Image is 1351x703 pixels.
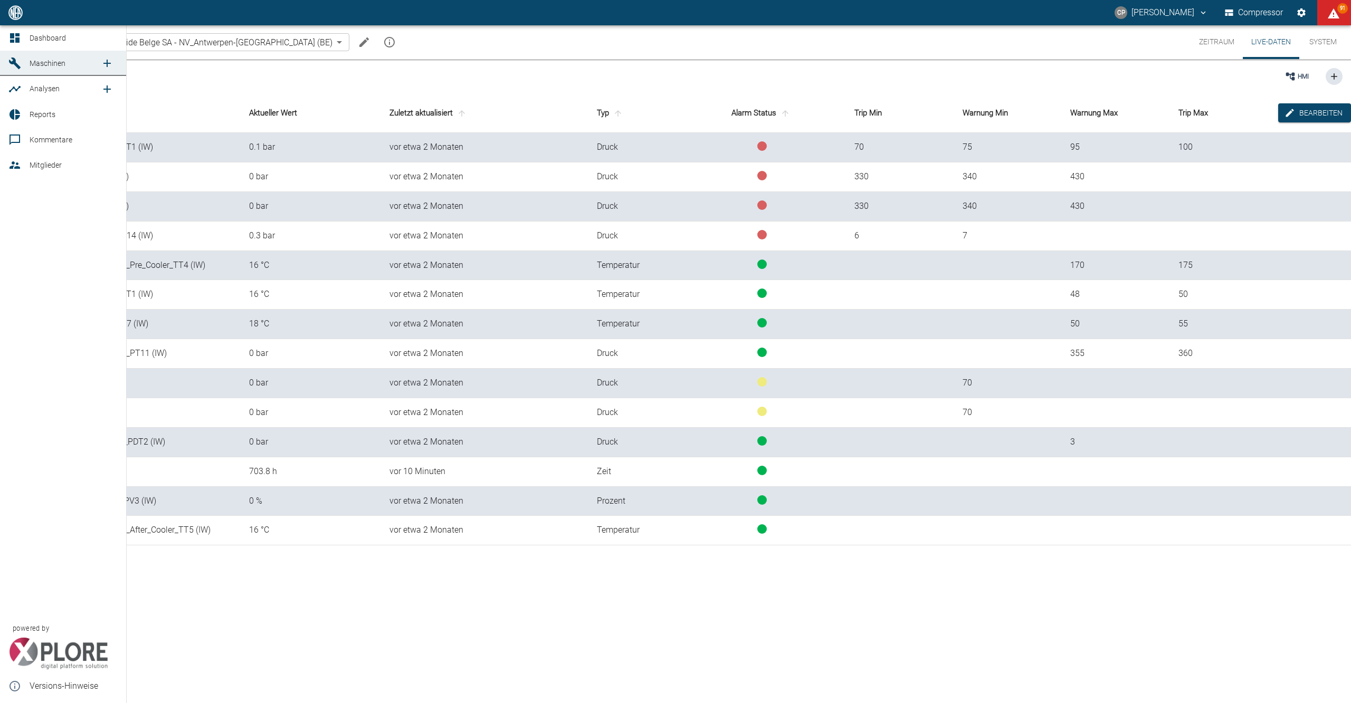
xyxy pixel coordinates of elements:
div: 17.7.2025, 07:39:32 [389,259,580,272]
td: Zeit [588,457,678,487]
div: 50 [1178,286,1270,301]
button: edit-alarms [1278,103,1351,123]
div: 0 bar [249,200,373,213]
div: 18 °C [249,318,373,330]
span: sort-type [611,109,625,118]
th: Aktueller Wert [241,93,381,133]
span: status-running [757,524,767,534]
td: Crankcase_Lube_Oil_PT14 (IW) [30,222,241,251]
div: 6 [854,228,946,242]
td: Crankcase_Lube_Oil_TT7 (IW) [30,310,241,339]
td: Discharge_Side_1.Stage_After_Cooler_TT5 (IW) [30,516,241,545]
div: 0.3 bar [249,230,373,242]
div: 360 [1178,345,1270,360]
button: Compressor [1223,3,1286,22]
button: Machine bearbeiten [354,32,375,53]
span: Versions-Hinweise [30,680,118,692]
td: Discharge_Side_1.Stage_PT11 (IW) [30,339,241,369]
a: new /machines [97,53,118,74]
div: 0 bar [249,407,373,419]
div: 70 [854,139,946,153]
div: 50 [1070,316,1162,330]
td: Prozent [588,487,678,516]
div: 170 [1070,257,1162,272]
td: Druck [588,369,678,398]
span: status-running [757,259,767,269]
th: Warnung Max [1062,93,1170,133]
td: Bypass_Control_Valve_PV3 (IW) [30,487,241,516]
td: Suction_Side_1.Stage_PT1 (IW) [30,133,241,162]
a: 13.0007/2_Air Liquide Belge SA - NV_Antwerpen-[GEOGRAPHIC_DATA] (BE) [39,36,332,49]
img: logo [7,5,24,20]
td: Temperatur [588,251,678,281]
td: Temperatur [588,280,678,310]
td: Druck [588,162,678,192]
span: status-running [757,436,767,446]
td: OperatingHours (IW) [30,457,241,487]
div: 340 [963,169,1054,183]
button: mission info [379,32,400,53]
div: 75 [963,139,1054,153]
td: Suction_Side_1.Stage_TT1 (IW) [30,280,241,310]
div: 17.7.2025, 07:39:32 [389,230,580,242]
div: 48 [1070,286,1162,301]
div: 0 % [249,495,373,507]
th: Zuletzt aktualisiert [381,93,588,133]
td: Oil_Head_V1.1_Max (IW) [30,192,241,222]
td: Druck [588,428,678,457]
td: Druck [588,339,678,369]
div: 0 bar [249,436,373,448]
div: 17.7.2025, 07:39:32 [389,524,580,536]
span: status-running [757,288,767,298]
span: status-running [757,495,767,505]
span: status-error [757,171,767,180]
div: 430 [1070,198,1162,213]
span: Kommentare [30,136,72,144]
td: Discharge_Side_1.Stage_Pre_Cooler_TT4 (IW) [30,251,241,281]
div: 17.7.2025, 07:39:33 [389,200,580,213]
td: Diff_Suction_Side_Filter_PDT2 (IW) [30,428,241,457]
div: 0 bar [249,377,373,389]
div: 7 [963,228,1054,242]
th: Trip Min [846,93,954,133]
span: Maschinen [30,59,65,68]
td: Druck [588,192,678,222]
td: Temperatur [588,310,678,339]
div: 17.7.2025, 07:39:32 [389,348,580,360]
span: Dashboard [30,34,66,42]
div: 703.800306611535 h [249,466,373,478]
div: 0 bar [249,348,373,360]
div: 70 [963,405,1054,419]
div: 330 [854,198,946,213]
span: sort-status [778,109,792,118]
div: 70 [963,375,1054,389]
th: Trip Max [1170,93,1278,133]
span: status-running [757,466,767,475]
a: new /analyses/list/0 [97,79,118,100]
span: HMI [1298,72,1309,81]
span: 13.0007/2_Air Liquide Belge SA - NV_Antwerpen-[GEOGRAPHIC_DATA] (BE) [56,36,332,49]
td: Druck [588,398,678,428]
span: powered by [13,623,49,633]
div: 1.9.2025, 09:45:57 [389,466,580,478]
span: status-running [757,318,767,328]
div: 17.7.2025, 07:39:32 [389,436,580,448]
div: 355 [1070,345,1162,360]
th: Typ [588,93,678,133]
td: Druck [588,133,678,162]
div: 17.7.2025, 07:39:33 [389,407,580,419]
span: status-warning [757,407,767,416]
div: 0.1 bar [249,141,373,153]
div: 17.7.2025, 07:39:33 [389,171,580,183]
div: 55 [1178,316,1270,330]
div: 100 [1178,139,1270,153]
div: 3 [1070,434,1162,448]
button: Live-Daten [1243,25,1299,59]
div: 17.7.2025, 07:39:32 [389,288,580,301]
div: 17.7.2025, 07:39:32 [389,318,580,330]
td: Temperatur [588,516,678,545]
div: 16 °C [249,259,373,272]
div: 95 [1070,139,1162,153]
button: christoph.palm@neuman-esser.com [1113,3,1210,22]
span: status-error [757,200,767,210]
